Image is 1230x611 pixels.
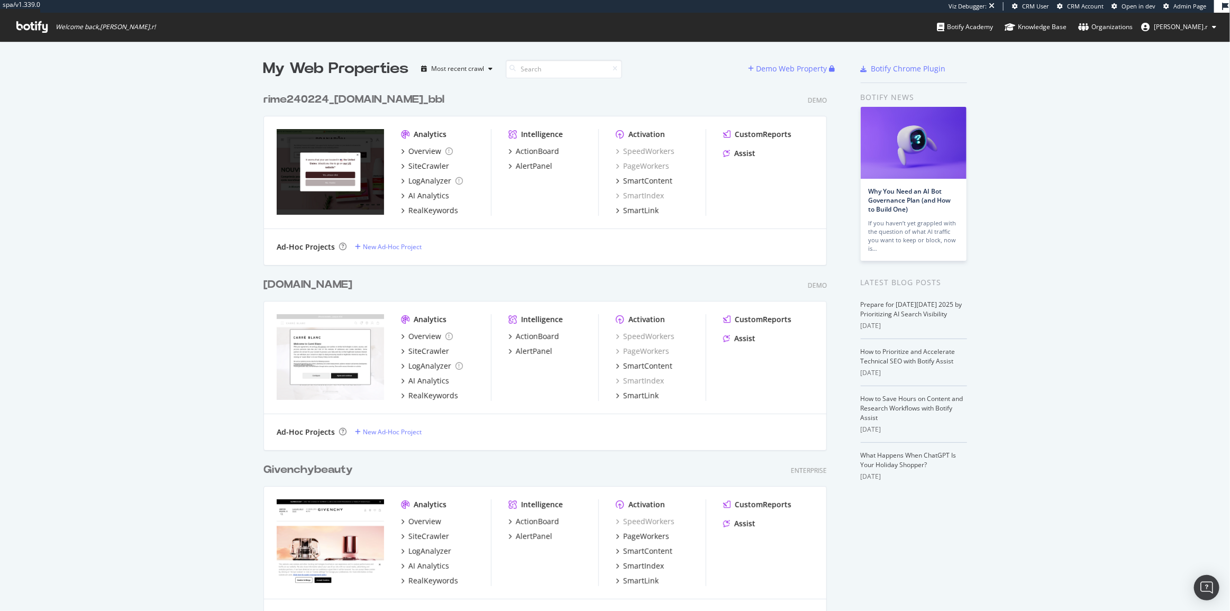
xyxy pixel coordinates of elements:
[1154,22,1208,31] span: arthur.r
[937,22,993,32] div: Botify Academy
[408,346,449,357] div: SiteCrawler
[401,546,451,557] a: LogAnalyzer
[861,368,967,378] div: [DATE]
[628,129,665,140] div: Activation
[508,531,552,542] a: AlertPanel
[623,361,672,371] div: SmartContent
[263,92,449,107] a: rime240224_[DOMAIN_NAME]_bbl
[408,390,458,401] div: RealKeywords
[723,129,791,140] a: CustomReports
[401,331,453,342] a: Overview
[516,331,559,342] div: ActionBoard
[869,219,959,253] div: If you haven’t yet grappled with the question of what AI traffic you want to keep or block, now is…
[408,161,449,171] div: SiteCrawler
[355,242,422,251] a: New Ad-Hoc Project
[616,346,669,357] div: PageWorkers
[401,576,458,586] a: RealKeywords
[1022,2,1049,10] span: CRM User
[735,129,791,140] div: CustomReports
[508,331,559,342] a: ActionBoard
[263,58,409,79] div: My Web Properties
[401,190,449,201] a: AI Analytics
[616,205,659,216] a: SmartLink
[263,462,353,478] div: Givenchybeauty
[937,13,993,41] a: Botify Academy
[401,390,458,401] a: RealKeywords
[401,531,449,542] a: SiteCrawler
[623,205,659,216] div: SmartLink
[616,361,672,371] a: SmartContent
[277,427,335,437] div: Ad-Hoc Projects
[616,390,659,401] a: SmartLink
[723,518,755,529] a: Assist
[861,347,955,366] a: How to Prioritize and Accelerate Technical SEO with Botify Assist
[1012,2,1049,11] a: CRM User
[508,146,559,157] a: ActionBoard
[616,146,675,157] a: SpeedWorkers
[1005,13,1067,41] a: Knowledge Base
[408,376,449,386] div: AI Analytics
[263,277,352,293] div: [DOMAIN_NAME]
[723,333,755,344] a: Assist
[808,96,827,105] div: Demo
[616,516,675,527] a: SpeedWorkers
[616,331,675,342] a: SpeedWorkers
[734,333,755,344] div: Assist
[723,499,791,510] a: CustomReports
[628,499,665,510] div: Activation
[432,66,485,72] div: Most recent crawl
[401,361,463,371] a: LogAnalyzer
[408,531,449,542] div: SiteCrawler
[616,561,664,571] a: SmartIndex
[414,314,447,325] div: Analytics
[1067,2,1104,10] span: CRM Account
[861,107,967,179] img: Why You Need an AI Bot Governance Plan (and How to Build One)
[508,346,552,357] a: AlertPanel
[401,176,463,186] a: LogAnalyzer
[723,314,791,325] a: CustomReports
[1111,2,1155,11] a: Open in dev
[277,242,335,252] div: Ad-Hoc Projects
[516,531,552,542] div: AlertPanel
[791,466,827,475] div: Enterprise
[401,376,449,386] a: AI Analytics
[871,63,946,74] div: Botify Chrome Plugin
[861,321,967,331] div: [DATE]
[408,190,449,201] div: AI Analytics
[414,499,447,510] div: Analytics
[516,146,559,157] div: ActionBoard
[401,146,453,157] a: Overview
[516,161,552,171] div: AlertPanel
[56,23,156,31] span: Welcome back, [PERSON_NAME].r !
[861,92,967,103] div: Botify news
[616,161,669,171] a: PageWorkers
[401,346,449,357] a: SiteCrawler
[1078,13,1133,41] a: Organizations
[521,499,563,510] div: Intelligence
[414,129,447,140] div: Analytics
[363,427,422,436] div: New Ad-Hoc Project
[1078,22,1133,32] div: Organizations
[401,161,449,171] a: SiteCrawler
[263,277,357,293] a: [DOMAIN_NAME]
[1163,2,1206,11] a: Admin Page
[628,314,665,325] div: Activation
[401,205,458,216] a: RealKeywords
[1122,2,1155,10] span: Open in dev
[1057,2,1104,11] a: CRM Account
[616,190,664,201] div: SmartIndex
[861,63,946,74] a: Botify Chrome Plugin
[263,92,444,107] div: rime240224_[DOMAIN_NAME]_bbl
[506,60,622,78] input: Search
[734,148,755,159] div: Assist
[735,314,791,325] div: CustomReports
[516,346,552,357] div: AlertPanel
[508,516,559,527] a: ActionBoard
[355,427,422,436] a: New Ad-Hoc Project
[277,129,384,215] img: rime240224_www.pranarom.fr_bbl
[516,516,559,527] div: ActionBoard
[749,60,830,77] button: Demo Web Property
